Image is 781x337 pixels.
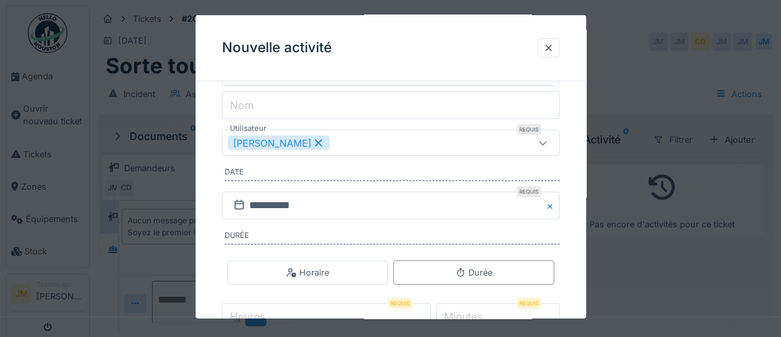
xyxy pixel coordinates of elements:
label: Nom [227,97,256,113]
div: Horaire [286,266,329,279]
label: Utilisateur [227,123,269,134]
div: Requis [517,186,541,197]
h3: Nouvelle activité [222,40,332,56]
label: Minutes [441,309,485,324]
label: Heures [227,309,268,324]
div: Requis [517,298,541,309]
label: Date [225,167,560,181]
div: Requis [517,124,541,135]
button: Close [545,192,560,219]
div: [PERSON_NAME] [228,135,330,150]
div: Durée [455,266,492,279]
div: Requis [388,298,412,309]
label: Durée [225,230,560,244]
